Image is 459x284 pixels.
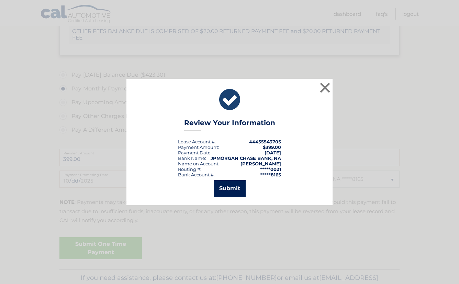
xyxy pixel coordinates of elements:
[178,166,201,172] div: Routing #:
[184,119,275,131] h3: Review Your Information
[263,144,281,150] span: $399.00
[249,139,281,144] strong: 44455543705
[178,172,215,177] div: Bank Account #:
[178,150,212,155] div: :
[265,150,281,155] span: [DATE]
[178,155,206,161] div: Bank Name:
[178,161,220,166] div: Name on Account:
[318,81,332,95] button: ×
[178,139,216,144] div: Lease Account #:
[178,144,219,150] div: Payment Amount:
[214,180,246,197] button: Submit
[178,150,211,155] span: Payment Date
[211,155,281,161] strong: JPMORGAN CHASE BANK, NA
[240,161,281,166] strong: [PERSON_NAME]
